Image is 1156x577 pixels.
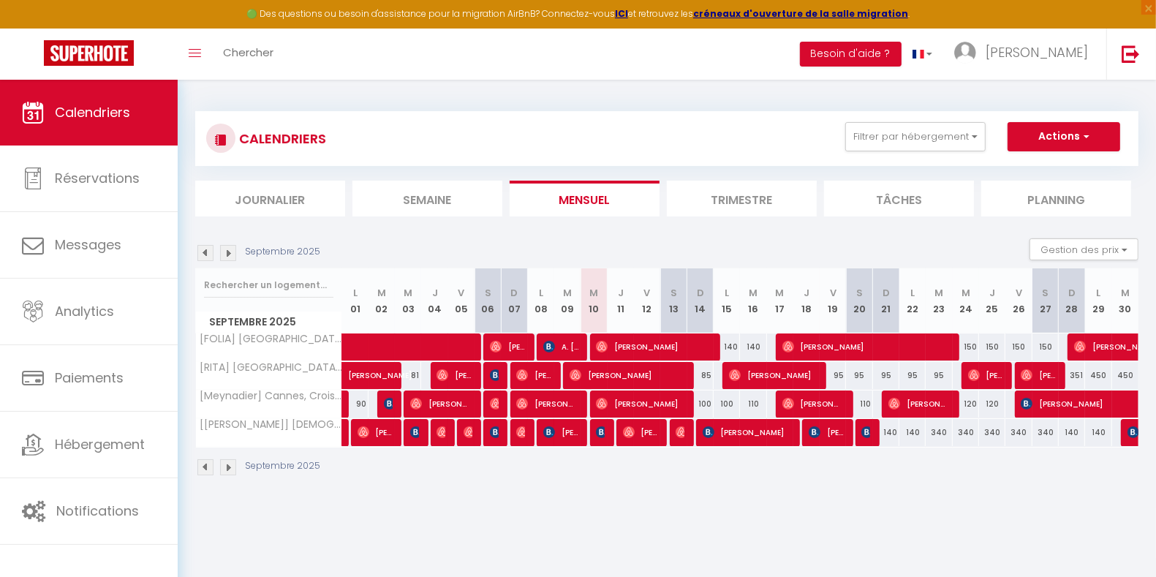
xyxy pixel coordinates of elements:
abbr: L [910,286,915,300]
th: 15 [714,268,740,333]
span: Notifications [56,502,139,520]
th: 06 [475,268,501,333]
div: 450 [1085,362,1111,389]
th: 14 [687,268,714,333]
div: 340 [979,419,1005,446]
abbr: D [697,286,704,300]
div: 450 [1112,362,1138,389]
li: Planning [981,181,1131,216]
span: [PERSON_NAME] [809,418,844,446]
div: 100 [687,391,714,418]
div: 351 [1059,362,1085,389]
abbr: M [404,286,412,300]
span: [PERSON_NAME] [596,333,710,361]
p: Septembre 2025 [245,459,320,473]
span: [[PERSON_NAME]] [DEMOGRAPHIC_DATA] 300m, [PERSON_NAME], Résidence [198,419,344,430]
div: 95 [873,362,899,389]
abbr: J [804,286,809,300]
li: Trimestre [667,181,817,216]
span: [PERSON_NAME] [782,390,844,418]
span: [PERSON_NAME] [516,361,551,389]
span: [PERSON_NAME] [861,418,870,446]
abbr: V [1016,286,1022,300]
th: 24 [953,268,979,333]
span: [PERSON_NAME] [437,418,445,446]
span: [PERSON_NAME] [490,418,499,446]
span: [PERSON_NAME] [596,418,605,446]
abbr: S [485,286,491,300]
div: 95 [820,362,846,389]
span: [PERSON_NAME] [410,390,472,418]
div: 140 [1085,419,1111,446]
span: [PERSON_NAME] [358,418,393,446]
span: [PERSON_NAME] [676,418,684,446]
div: 340 [1005,419,1032,446]
span: Messages [55,235,121,254]
img: Super Booking [44,40,134,66]
span: [PERSON_NAME] [464,418,472,446]
span: [PERSON_NAME] [596,390,684,418]
li: Mensuel [510,181,660,216]
div: 90 [342,391,369,418]
div: 140 [1059,419,1085,446]
abbr: J [618,286,624,300]
th: 04 [421,268,447,333]
span: [PERSON_NAME] [410,418,419,446]
div: 340 [926,419,952,446]
span: [PERSON_NAME] [516,390,578,418]
img: logout [1122,45,1140,63]
abbr: L [353,286,358,300]
abbr: M [1121,286,1130,300]
th: 26 [1005,268,1032,333]
abbr: M [776,286,785,300]
th: 20 [846,268,872,333]
div: 140 [873,419,899,446]
div: 95 [926,362,952,389]
th: 10 [581,268,607,333]
img: ... [954,42,976,64]
th: 19 [820,268,846,333]
th: 05 [448,268,475,333]
span: Réservations [55,169,140,187]
th: 09 [554,268,581,333]
span: [PERSON_NAME] [543,418,578,446]
span: [PERSON_NAME] [729,361,817,389]
abbr: M [962,286,970,300]
span: [RITA] [GEOGRAPHIC_DATA], [GEOGRAPHIC_DATA] à 3 minutes - [GEOGRAPHIC_DATA][PERSON_NAME] [198,362,344,373]
div: 140 [899,419,926,446]
th: 16 [740,268,766,333]
span: Chercher [223,45,273,60]
th: 08 [528,268,554,333]
div: 120 [953,391,979,418]
div: 140 [714,333,740,361]
th: 23 [926,268,952,333]
th: 28 [1059,268,1085,333]
a: créneaux d'ouverture de la salle migration [693,7,908,20]
span: [PERSON_NAME] [623,418,658,446]
th: 18 [793,268,820,333]
a: Chercher [212,29,284,80]
a: ... [PERSON_NAME] [943,29,1106,80]
span: [PERSON_NAME] [348,354,415,382]
abbr: D [1068,286,1076,300]
div: 150 [1005,333,1032,361]
th: 03 [395,268,421,333]
span: [PERSON_NAME] [782,333,949,361]
abbr: L [539,286,543,300]
a: ICI [615,7,628,20]
span: [MEDICAL_DATA][PERSON_NAME] [516,418,525,446]
li: Semaine [352,181,502,216]
div: 85 [687,362,714,389]
button: Gestion des prix [1030,238,1138,260]
p: Septembre 2025 [245,245,320,259]
abbr: S [856,286,863,300]
th: 27 [1032,268,1059,333]
a: [PERSON_NAME] [342,419,350,447]
abbr: J [989,286,995,300]
abbr: V [830,286,836,300]
abbr: D [883,286,890,300]
abbr: V [458,286,464,300]
span: [PERSON_NAME] [490,333,525,361]
span: A. [PERSON_NAME] [543,333,578,361]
